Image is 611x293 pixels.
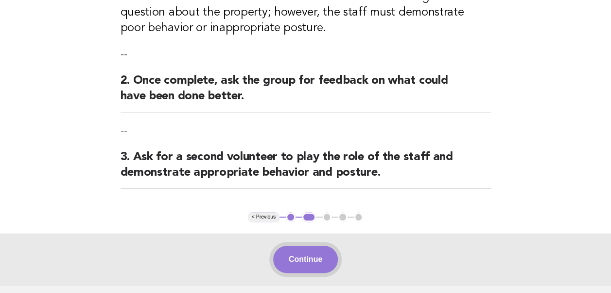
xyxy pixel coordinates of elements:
[121,149,491,189] h2: 3. Ask for a second volunteer to play the role of the staff and demonstrate appropriate behavior ...
[121,48,491,61] p: --
[121,124,491,138] p: --
[248,212,279,222] button: < Previous
[273,246,338,273] button: Continue
[286,212,296,222] button: 1
[121,73,491,112] h2: 2. Once complete, ask the group for feedback on what could have been done better.
[302,212,316,222] button: 2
